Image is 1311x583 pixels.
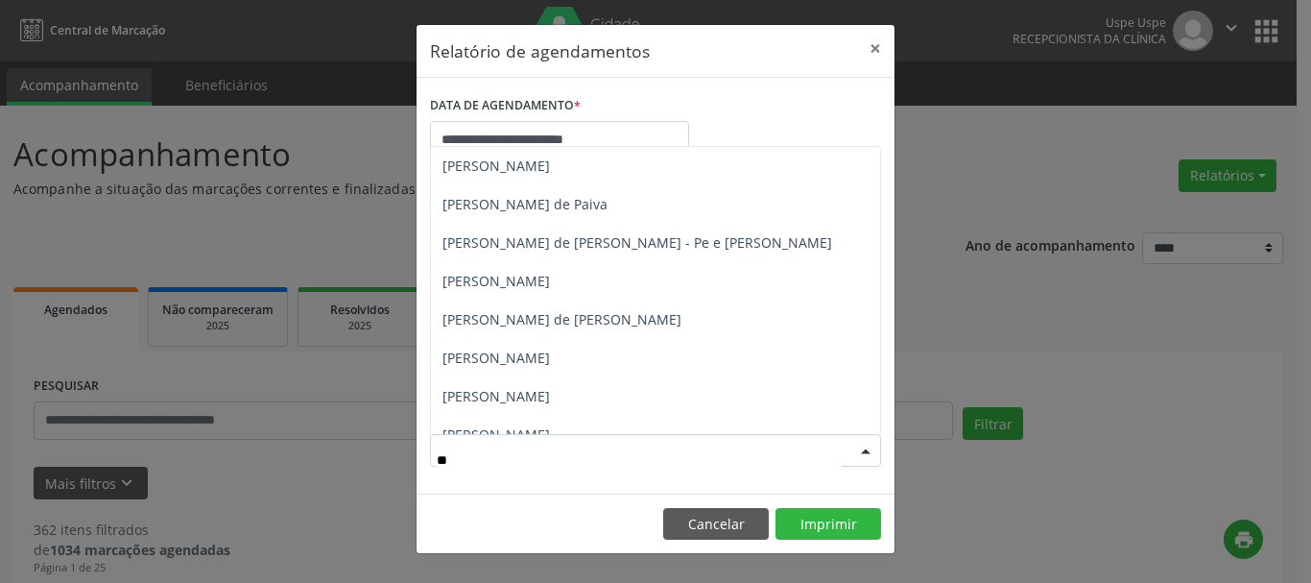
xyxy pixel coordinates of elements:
[775,508,881,541] button: Imprimir
[430,91,581,121] label: DATA DE AGENDAMENTO
[442,233,832,252] span: [PERSON_NAME] de [PERSON_NAME] - Pe e [PERSON_NAME]
[442,195,608,213] span: [PERSON_NAME] de Paiva
[442,349,550,367] span: [PERSON_NAME]
[442,157,550,175] span: [PERSON_NAME]
[430,38,650,63] h5: Relatório de agendamentos
[442,387,550,405] span: [PERSON_NAME]
[856,25,894,72] button: Close
[663,508,769,541] button: Cancelar
[442,310,681,328] span: [PERSON_NAME] de [PERSON_NAME]
[442,272,550,290] span: [PERSON_NAME]
[442,425,550,444] span: [PERSON_NAME]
